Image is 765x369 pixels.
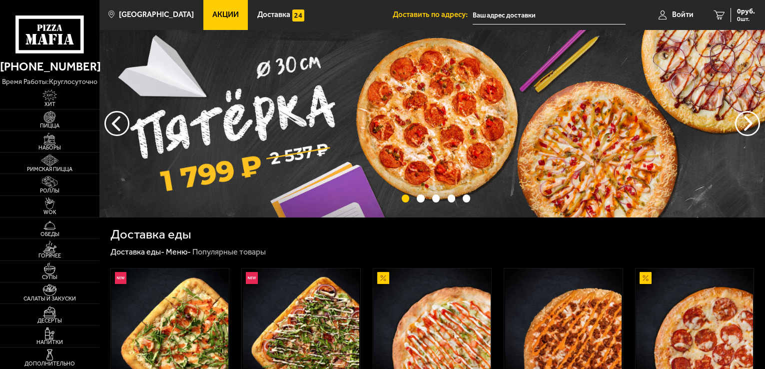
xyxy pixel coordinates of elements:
[292,9,304,21] img: 15daf4d41897b9f0e9f617042186c801.svg
[246,272,258,284] img: Новинка
[448,194,455,202] button: точки переключения
[192,247,266,257] div: Популярные товары
[115,272,127,284] img: Новинка
[110,228,191,241] h1: Доставка еды
[393,11,473,18] span: Доставить по адресу:
[119,11,194,18] span: [GEOGRAPHIC_DATA]
[432,194,440,202] button: точки переключения
[257,11,290,18] span: Доставка
[737,8,755,15] span: 0 руб.
[110,247,164,256] a: Доставка еды-
[473,6,626,24] input: Ваш адрес доставки
[417,194,424,202] button: точки переключения
[377,272,389,284] img: Акционный
[640,272,652,284] img: Акционный
[212,11,239,18] span: Акции
[402,194,409,202] button: точки переключения
[737,16,755,22] span: 0 шт.
[672,11,694,18] span: Войти
[166,247,191,256] a: Меню-
[463,194,470,202] button: точки переключения
[735,111,760,136] button: предыдущий
[104,111,129,136] button: следующий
